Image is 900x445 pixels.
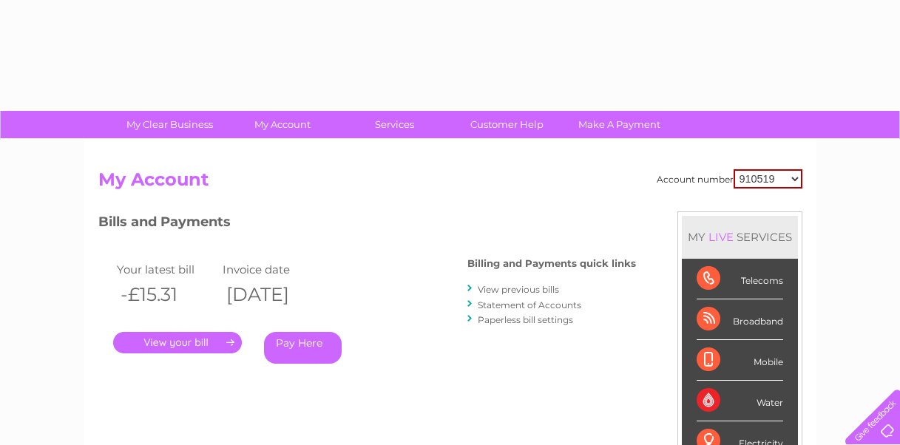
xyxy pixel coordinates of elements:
[219,279,325,310] th: [DATE]
[478,314,573,325] a: Paperless bill settings
[334,111,456,138] a: Services
[697,381,783,421] div: Water
[697,259,783,299] div: Telecoms
[98,211,636,237] h3: Bills and Payments
[264,332,342,364] a: Pay Here
[446,111,568,138] a: Customer Help
[467,258,636,269] h4: Billing and Payments quick links
[697,299,783,340] div: Broadband
[657,169,802,188] div: Account number
[113,332,242,353] a: .
[478,284,559,295] a: View previous bills
[706,230,737,244] div: LIVE
[478,299,581,310] a: Statement of Accounts
[109,111,231,138] a: My Clear Business
[98,169,802,197] h2: My Account
[113,259,220,279] td: Your latest bill
[558,111,680,138] a: Make A Payment
[221,111,343,138] a: My Account
[113,279,220,310] th: -£15.31
[219,259,325,279] td: Invoice date
[697,340,783,381] div: Mobile
[682,216,798,258] div: MY SERVICES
